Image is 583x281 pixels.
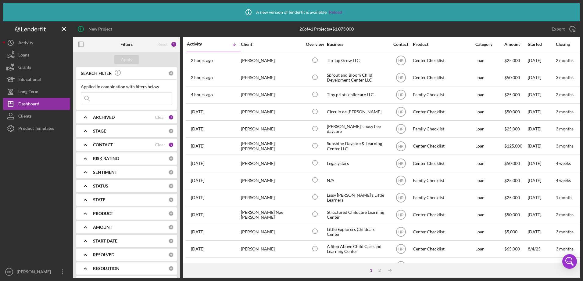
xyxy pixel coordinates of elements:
[556,92,574,97] time: 2 months
[504,104,527,120] div: $50,000
[241,87,302,103] div: [PERSON_NAME]
[241,224,302,240] div: [PERSON_NAME]
[398,178,404,183] text: HR
[191,75,213,80] time: 2025-08-12 19:56
[562,254,577,269] div: Open Intercom Messenger
[241,121,302,137] div: [PERSON_NAME]
[168,266,174,271] div: 0
[93,170,117,175] b: SENTIMENT
[398,213,404,217] text: HR
[3,86,70,98] button: Long-Term
[398,76,404,80] text: HR
[168,238,174,244] div: 0
[241,104,302,120] div: [PERSON_NAME]
[556,229,574,234] time: 3 months
[168,197,174,203] div: 0
[168,156,174,161] div: 0
[504,224,527,240] div: $5,000
[93,184,108,188] b: STATUS
[528,241,555,257] div: 8/4/25
[18,98,39,111] div: Dashboard
[413,87,474,103] div: Family Checklist
[3,122,70,134] button: Product Templates
[191,161,204,166] time: 2025-08-08 03:29
[241,138,302,154] div: [PERSON_NAME] [PERSON_NAME]
[475,70,504,86] div: Loan
[413,258,474,274] div: Family Checklist
[398,195,404,200] text: HR
[504,138,527,154] div: $125,000
[241,172,302,188] div: [PERSON_NAME]
[556,143,574,148] time: 3 months
[398,247,404,251] text: HR
[327,121,388,137] div: [PERSON_NAME]’s busy bee daycare
[191,109,204,114] time: 2025-08-11 16:03
[241,5,342,20] div: A new version of lenderfit is available.
[18,86,38,99] div: Long-Term
[528,53,555,69] div: [DATE]
[413,104,474,120] div: Center Checklist
[93,142,113,147] b: CONTACT
[413,189,474,206] div: Family Checklist
[327,104,388,120] div: Circulo de [PERSON_NAME]
[15,266,55,279] div: [PERSON_NAME]
[191,144,204,148] time: 2025-08-08 15:42
[375,268,384,273] div: 2
[327,42,388,47] div: Business
[556,195,572,200] time: 1 month
[528,206,555,223] div: [DATE]
[327,138,388,154] div: Sunshine Daycare & Learning Center LLC
[191,126,204,131] time: 2025-08-10 04:43
[327,241,388,257] div: A Step Above Child Care and Learning Center
[88,23,112,35] div: New Project
[3,61,70,73] button: Grants
[528,224,555,240] div: [DATE]
[168,224,174,230] div: 0
[93,266,120,271] b: RESOLUTION
[475,189,504,206] div: Loan
[3,110,70,122] button: Clients
[241,155,302,171] div: [PERSON_NAME]
[241,241,302,257] div: [PERSON_NAME]
[157,42,168,47] div: Reset
[303,42,326,47] div: Overview
[73,23,118,35] button: New Project
[327,155,388,171] div: Legacystars
[475,121,504,137] div: Loan
[114,55,139,64] button: Apply
[556,126,574,131] time: 3 months
[191,229,204,234] time: 2025-08-05 17:06
[475,241,504,257] div: Loan
[398,110,404,114] text: HR
[327,206,388,223] div: Structured Childcare Learning Center
[81,71,112,76] b: SEARCH FILTER
[81,84,172,89] div: Applied in combination with filters below
[475,138,504,154] div: Loan
[3,37,70,49] button: Activity
[168,71,174,76] div: 0
[398,161,404,166] text: HR
[327,224,388,240] div: Little Explorers Childcare Center
[528,121,555,137] div: [DATE]
[528,87,555,103] div: [DATE]
[3,266,70,278] button: HR[PERSON_NAME]
[398,59,404,63] text: HR
[413,155,474,171] div: Center Checklist
[545,23,580,35] button: Export
[475,224,504,240] div: Loan
[475,87,504,103] div: Loan
[413,138,474,154] div: Center Checklist
[18,61,31,75] div: Grants
[329,10,342,15] a: Reload
[93,239,117,243] b: START DATE
[528,70,555,86] div: [DATE]
[241,42,302,47] div: Client
[168,115,174,120] div: 1
[556,58,574,63] time: 2 months
[504,42,527,47] div: Amount
[475,104,504,120] div: Loan
[18,122,54,136] div: Product Templates
[413,42,474,47] div: Product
